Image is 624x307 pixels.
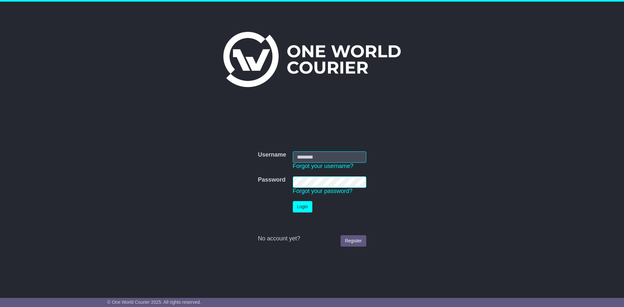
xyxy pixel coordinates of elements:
a: Register [341,235,366,247]
label: Username [258,151,286,159]
a: Forgot your password? [293,188,353,194]
a: Forgot your username? [293,163,354,169]
div: No account yet? [258,235,366,242]
button: Login [293,201,312,212]
img: One World [223,32,401,87]
span: © One World Courier 2025. All rights reserved. [107,300,201,305]
label: Password [258,176,285,184]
